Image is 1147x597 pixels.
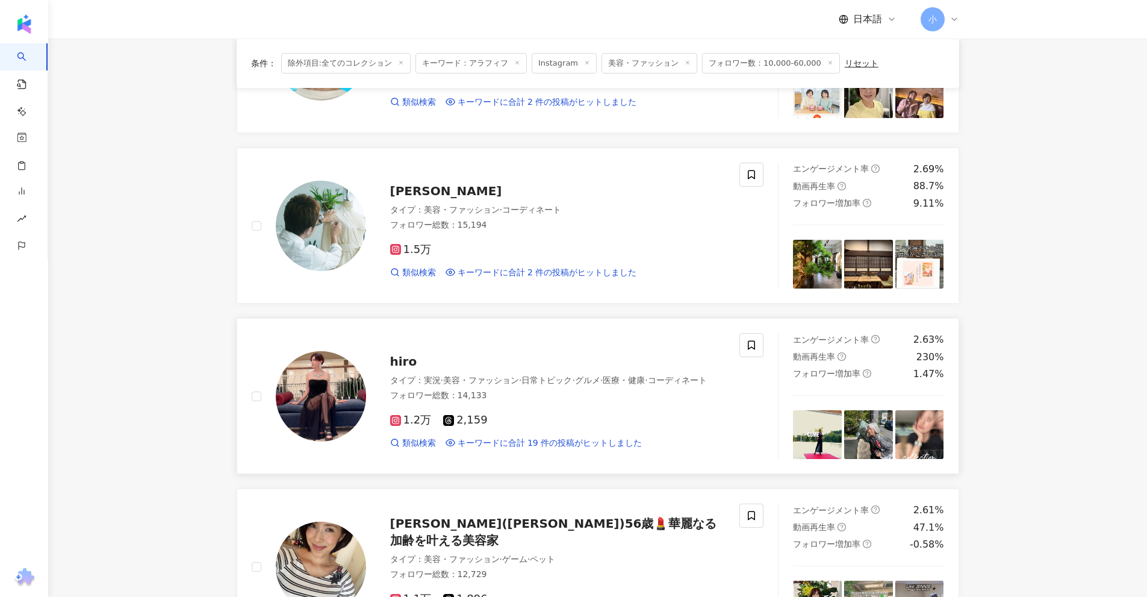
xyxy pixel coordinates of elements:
[415,53,527,73] span: キーワード：アラフィフ
[871,335,880,343] span: question-circle
[443,414,488,427] span: 2,159
[793,369,860,378] span: フォロワー増加率
[424,205,500,214] span: 美容・ファッション
[913,521,944,534] div: 47.1%
[532,53,597,73] span: Instagram
[458,437,642,449] span: キーワードに合計 19 件の投稿がヒットしました
[895,69,944,118] img: post-image
[913,197,944,210] div: 9.11%
[17,207,26,234] span: rise
[913,333,944,346] div: 2.63%
[443,375,519,385] span: 美容・ファッション
[838,182,846,190] span: question-circle
[871,505,880,514] span: question-circle
[871,164,880,173] span: question-circle
[390,390,726,402] div: フォロワー総数 ： 14,133
[913,163,944,176] div: 2.69%
[390,375,726,387] div: タイプ ：
[502,205,561,214] span: コーディネート
[390,569,726,581] div: フォロワー総数 ： 12,729
[895,410,944,459] img: post-image
[793,505,869,515] span: エンゲージメント率
[793,352,835,361] span: 動画再生率
[17,43,41,173] a: search
[844,69,893,118] img: post-image
[446,437,642,449] a: キーワードに合計 19 件の投稿がヒットしました
[895,240,944,289] img: post-image
[521,375,572,385] span: 日常トピック
[793,164,869,173] span: エンゲージメント率
[793,335,869,345] span: エンゲージメント率
[390,204,726,216] div: タイプ ：
[276,181,366,271] img: KOL Avatar
[793,69,842,118] img: post-image
[601,53,697,73] span: 美容・ファッション
[424,375,441,385] span: 実況
[14,14,34,34] img: logo icon
[793,240,842,289] img: post-image
[913,367,944,381] div: 1.47%
[645,375,647,385] span: ·
[844,410,893,459] img: post-image
[519,375,521,385] span: ·
[838,352,846,361] span: question-circle
[390,219,726,231] div: フォロワー総数 ： 15,194
[390,554,726,566] div: タイプ ：
[863,199,871,207] span: question-circle
[844,240,893,289] img: post-image
[13,568,36,587] img: chrome extension
[913,504,944,517] div: 2.61%
[530,554,555,564] span: ペット
[390,354,417,369] span: hiro
[910,538,944,551] div: -0.58%
[281,53,411,73] span: 除外項目:全てのコレクション
[458,96,637,108] span: キーワードに合計 2 件の投稿がヒットしました
[390,516,717,548] span: [PERSON_NAME]([PERSON_NAME])56歳💄華麗なる加齢を叶える美容家
[502,554,527,564] span: ゲーム
[527,554,530,564] span: ·
[603,375,645,385] span: 医療・健康
[276,351,366,442] img: KOL Avatar
[390,96,436,108] a: 類似検索
[845,58,878,68] div: リセット
[390,414,432,427] span: 1.2万
[390,243,432,256] span: 1.5万
[390,437,436,449] a: 類似検索
[441,375,443,385] span: ·
[793,522,835,532] span: 動画再生率
[402,437,436,449] span: 類似検索
[600,375,603,385] span: ·
[458,267,637,279] span: キーワードに合計 2 件の投稿がヒットしました
[390,267,436,279] a: 類似検索
[237,318,959,474] a: KOL Avatarhiroタイプ：実況·美容・ファッション·日常トピック·グルメ·医療・健康·コーディネートフォロワー総数：14,1331.2万2,159類似検索キーワードに合計 19 件の投...
[793,181,835,191] span: 動画再生率
[838,523,846,531] span: question-circle
[853,13,882,26] span: 日本語
[390,184,502,198] span: [PERSON_NAME]
[702,53,840,73] span: フォロワー数：10,000-60,000
[500,554,502,564] span: ·
[793,410,842,459] img: post-image
[251,58,276,68] span: 条件 ：
[916,351,944,364] div: 230%
[402,267,436,279] span: 類似検索
[402,96,436,108] span: 類似検索
[572,375,574,385] span: ·
[793,198,860,208] span: フォロワー増加率
[424,554,500,564] span: 美容・ファッション
[793,539,860,549] span: フォロワー増加率
[913,180,944,193] div: 88.7%
[446,96,637,108] a: キーワードに合計 2 件の投稿がヒットしました
[575,375,600,385] span: グルメ
[500,205,502,214] span: ·
[648,375,707,385] span: コーディネート
[446,267,637,279] a: キーワードに合計 2 件の投稿がヒットしました
[863,540,871,548] span: question-circle
[237,148,959,304] a: KOL Avatar[PERSON_NAME]タイプ：美容・ファッション·コーディネートフォロワー総数：15,1941.5万類似検索キーワードに合計 2 件の投稿がヒットしましたエンゲージメント...
[863,369,871,378] span: question-circle
[928,13,937,26] span: 小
